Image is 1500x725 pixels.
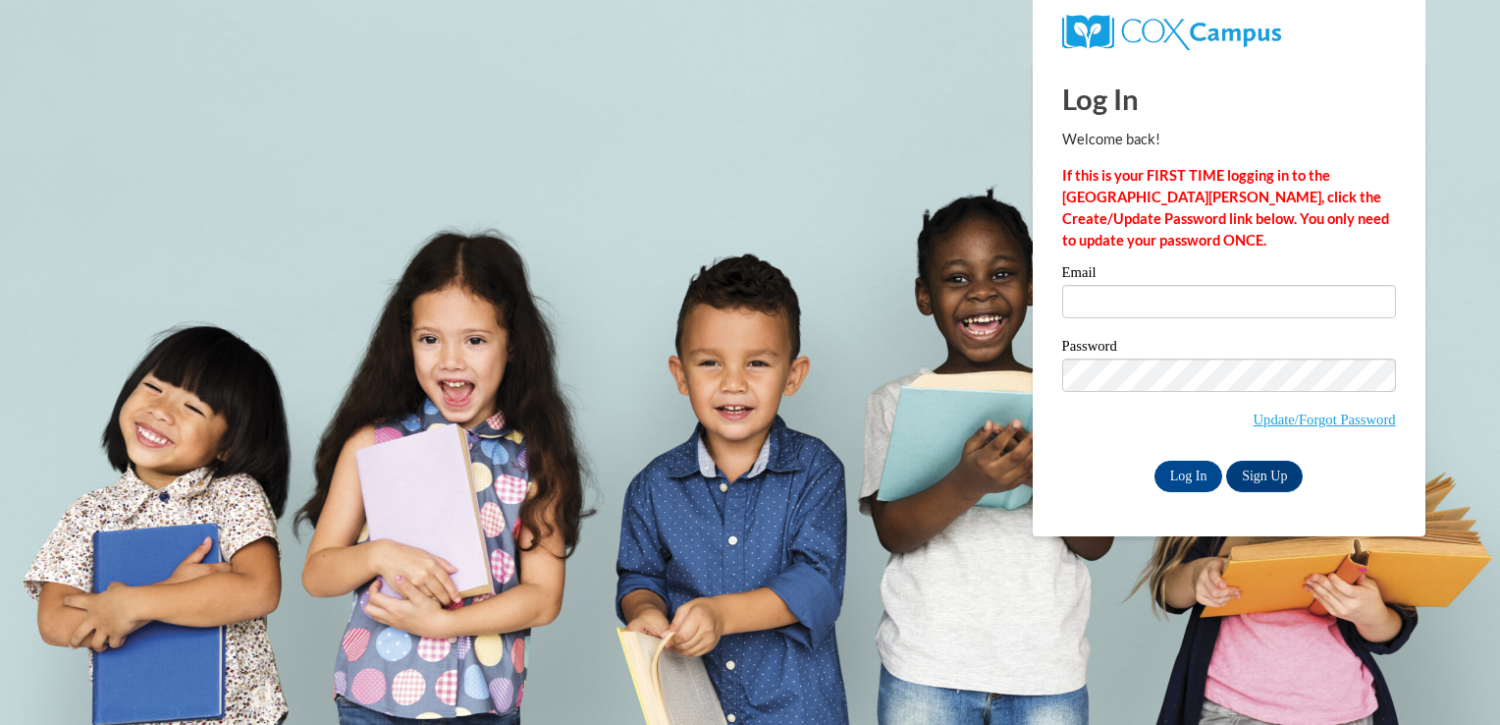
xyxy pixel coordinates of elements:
img: COX Campus [1062,15,1281,50]
h1: Log In [1062,79,1396,119]
a: Sign Up [1226,461,1303,492]
label: Password [1062,339,1396,359]
a: COX Campus [1062,23,1281,39]
strong: If this is your FIRST TIME logging in to the [GEOGRAPHIC_DATA][PERSON_NAME], click the Create/Upd... [1062,167,1389,249]
input: Log In [1154,461,1223,492]
a: Update/Forgot Password [1254,412,1396,427]
label: Email [1062,265,1396,285]
p: Welcome back! [1062,129,1396,150]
